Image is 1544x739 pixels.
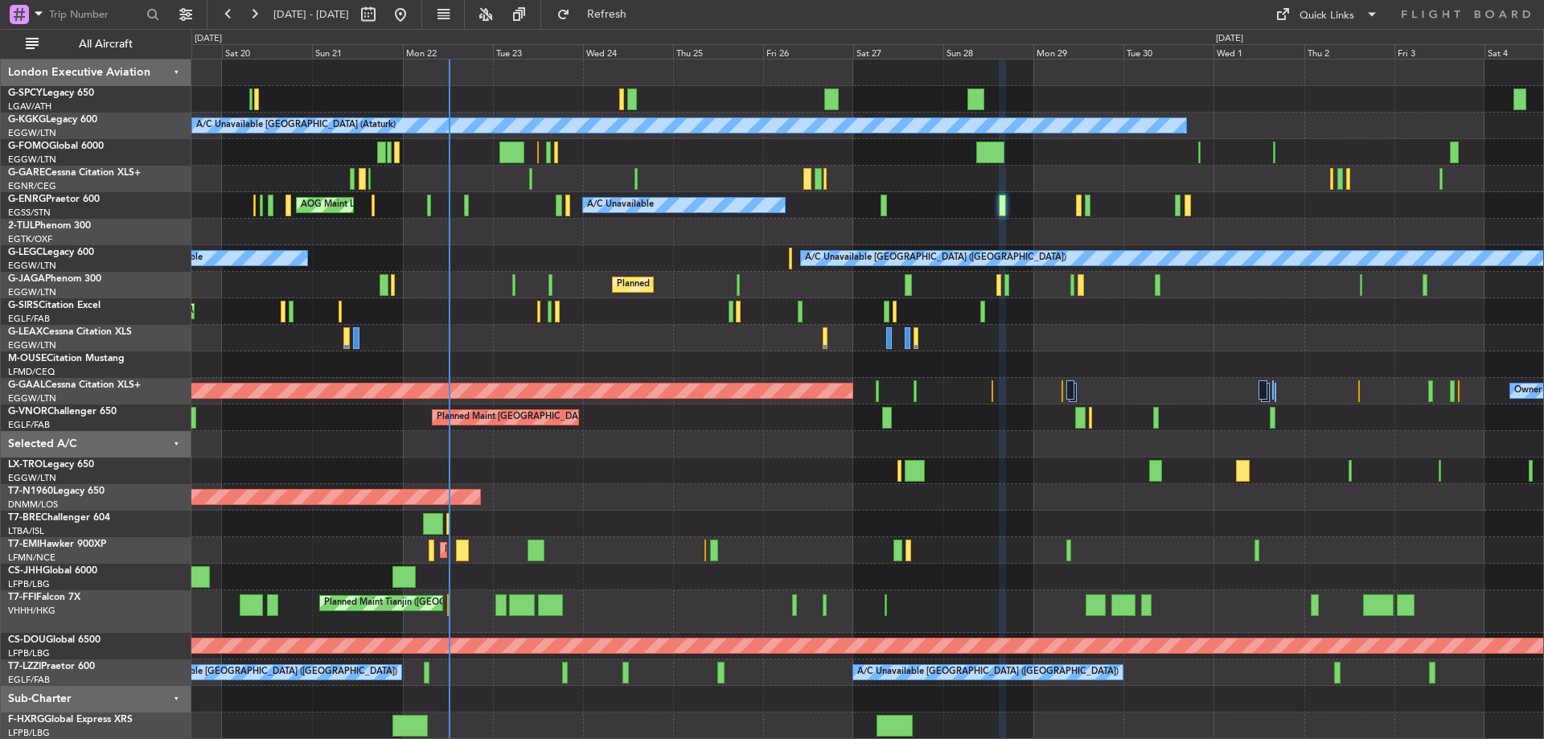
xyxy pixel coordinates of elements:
span: T7-N1960 [8,487,53,496]
div: Planned Maint [GEOGRAPHIC_DATA] [445,538,598,562]
a: G-KGKGLegacy 600 [8,115,97,125]
a: G-FOMOGlobal 6000 [8,142,104,151]
span: G-LEGC [8,248,43,257]
div: Thu 2 [1304,44,1394,59]
div: Planned Maint Tianjin ([GEOGRAPHIC_DATA]) [324,591,511,615]
a: EGLF/FAB [8,313,50,325]
span: T7-LZZI [8,662,41,671]
a: LTBA/ISL [8,525,44,537]
input: Trip Number [49,2,142,27]
div: Mon 22 [403,44,493,59]
div: Fri 26 [763,44,853,59]
a: LFPB/LBG [8,578,50,590]
span: 2-TIJL [8,221,35,231]
a: EGSS/STN [8,207,51,219]
span: G-VNOR [8,407,47,417]
div: A/C Unavailable [GEOGRAPHIC_DATA] ([GEOGRAPHIC_DATA]) [136,660,397,684]
a: EGGW/LTN [8,260,56,272]
a: LFPB/LBG [8,647,50,659]
a: EGGW/LTN [8,127,56,139]
a: G-LEGCLegacy 600 [8,248,94,257]
a: G-SPCYLegacy 650 [8,88,94,98]
div: A/C Unavailable [GEOGRAPHIC_DATA] (Ataturk) [196,113,396,138]
div: Wed 1 [1213,44,1304,59]
div: Sun 28 [943,44,1033,59]
div: A/C Unavailable [GEOGRAPHIC_DATA] ([GEOGRAPHIC_DATA]) [805,246,1066,270]
a: EGGW/LTN [8,286,56,298]
span: M-OUSE [8,354,47,363]
span: All Aircraft [42,39,170,50]
div: Thu 25 [673,44,763,59]
div: Fri 3 [1394,44,1484,59]
a: F-HXRGGlobal Express XRS [8,715,133,725]
a: EGLF/FAB [8,674,50,686]
div: Wed 24 [583,44,673,59]
span: T7-FFI [8,593,36,602]
a: LFMD/CEQ [8,366,55,378]
span: G-KGKG [8,115,46,125]
div: Tue 30 [1123,44,1213,59]
a: T7-FFIFalcon 7X [8,593,80,602]
span: G-JAGA [8,274,45,284]
span: CS-DOU [8,635,46,645]
a: G-SIRSCitation Excel [8,301,101,310]
div: Sun 21 [312,44,402,59]
a: EGTK/OXF [8,233,52,245]
div: Planned Maint [GEOGRAPHIC_DATA] ([GEOGRAPHIC_DATA]) [437,405,690,429]
div: Mon 29 [1033,44,1123,59]
span: CS-JHH [8,566,43,576]
div: [DATE] [195,32,222,46]
span: G-GAAL [8,380,45,390]
div: A/C Unavailable [GEOGRAPHIC_DATA] ([GEOGRAPHIC_DATA]) [857,660,1119,684]
a: T7-EMIHawker 900XP [8,540,106,549]
a: CS-DOUGlobal 6500 [8,635,101,645]
a: G-JAGAPhenom 300 [8,274,101,284]
span: Refresh [573,9,641,20]
div: Planned Maint [GEOGRAPHIC_DATA] ([GEOGRAPHIC_DATA]) [617,273,870,297]
a: LX-TROLegacy 650 [8,460,94,470]
span: T7-EMI [8,540,39,549]
a: G-GAALCessna Citation XLS+ [8,380,141,390]
a: LFMN/NCE [8,552,55,564]
span: G-SPCY [8,88,43,98]
span: G-LEAX [8,327,43,337]
a: G-ENRGPraetor 600 [8,195,100,204]
a: EGGW/LTN [8,392,56,404]
a: G-VNORChallenger 650 [8,407,117,417]
span: G-FOMO [8,142,49,151]
a: M-OUSECitation Mustang [8,354,125,363]
span: G-ENRG [8,195,46,204]
div: A/C Unavailable [587,193,654,217]
a: LFPB/LBG [8,727,50,739]
span: F-HXRG [8,715,44,725]
span: T7-BRE [8,513,41,523]
div: Sat 20 [222,44,312,59]
a: EGLF/FAB [8,419,50,431]
a: EGNR/CEG [8,180,56,192]
span: G-GARE [8,168,45,178]
a: 2-TIJLPhenom 300 [8,221,91,231]
a: EGGW/LTN [8,154,56,166]
div: AOG Maint London ([GEOGRAPHIC_DATA]) [301,193,481,217]
span: G-SIRS [8,301,39,310]
a: G-GARECessna Citation XLS+ [8,168,141,178]
a: CS-JHHGlobal 6000 [8,566,97,576]
div: Tue 23 [493,44,583,59]
a: T7-BREChallenger 604 [8,513,110,523]
span: LX-TRO [8,460,43,470]
a: VHHH/HKG [8,605,55,617]
button: Refresh [549,2,646,27]
a: EGGW/LTN [8,339,56,351]
a: T7-LZZIPraetor 600 [8,662,95,671]
a: T7-N1960Legacy 650 [8,487,105,496]
button: All Aircraft [18,31,175,57]
a: LGAV/ATH [8,101,51,113]
div: [DATE] [1216,32,1243,46]
div: Sat 27 [853,44,943,59]
a: DNMM/LOS [8,499,58,511]
a: G-LEAXCessna Citation XLS [8,327,132,337]
a: EGGW/LTN [8,472,56,484]
span: [DATE] - [DATE] [273,7,349,22]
